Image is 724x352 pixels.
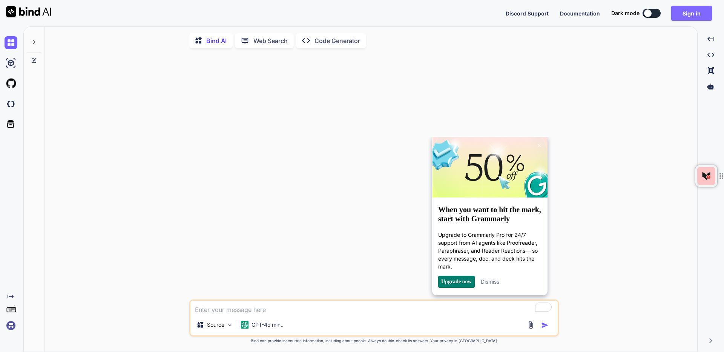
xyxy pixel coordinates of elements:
[13,142,44,147] a: Upgrade now
[5,57,17,69] img: ai-studio
[526,321,535,329] img: attachment
[189,338,559,344] p: Bind can provide inaccurate information, including about people. Always double-check its answers....
[227,322,233,328] img: Pick Models
[5,97,17,110] img: darkCloudIdeIcon
[241,321,248,329] img: GPT-4o mini
[314,36,360,45] p: Code Generator
[560,10,600,17] span: Documentation
[206,36,227,45] p: Bind AI
[10,68,114,86] h3: When you want to hit the mark, start with Grammarly
[611,9,640,17] span: Dark mode
[207,321,224,329] p: Source
[541,321,549,329] img: icon
[5,319,17,332] img: signin
[560,9,600,17] button: Documentation
[252,321,284,329] p: GPT-4o min..
[506,9,549,17] button: Discord Support
[190,301,558,314] textarea: To enrich screen reader interactions, please activate Accessibility in Grammarly extension settings
[6,6,51,17] img: Bind AI
[53,141,71,148] a: Dismiss
[253,36,288,45] p: Web Search
[671,6,712,21] button: Sign in
[10,94,114,133] p: Upgrade to Grammarly Pro for 24/7 support from AI agents like Proofreader, Paraphraser, and Reade...
[5,36,17,49] img: chat
[110,7,113,10] img: close_x_white.png
[506,10,549,17] span: Discord Support
[5,77,17,90] img: githubLight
